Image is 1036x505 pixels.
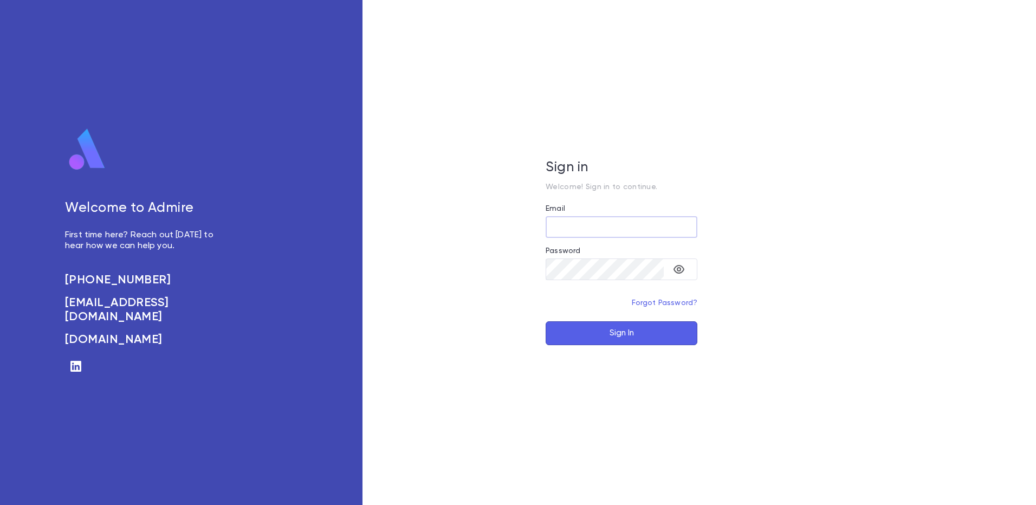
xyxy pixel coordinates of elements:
a: [PHONE_NUMBER] [65,273,225,287]
label: Email [546,204,565,213]
h5: Welcome to Admire [65,200,225,217]
a: Forgot Password? [632,299,698,307]
p: Welcome! Sign in to continue. [546,183,697,191]
h5: Sign in [546,160,697,176]
p: First time here? Reach out [DATE] to hear how we can help you. [65,230,225,251]
button: Sign In [546,321,697,345]
label: Password [546,247,580,255]
a: [DOMAIN_NAME] [65,333,225,347]
button: toggle password visibility [668,258,690,280]
img: logo [65,128,109,171]
a: [EMAIL_ADDRESS][DOMAIN_NAME] [65,296,225,324]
